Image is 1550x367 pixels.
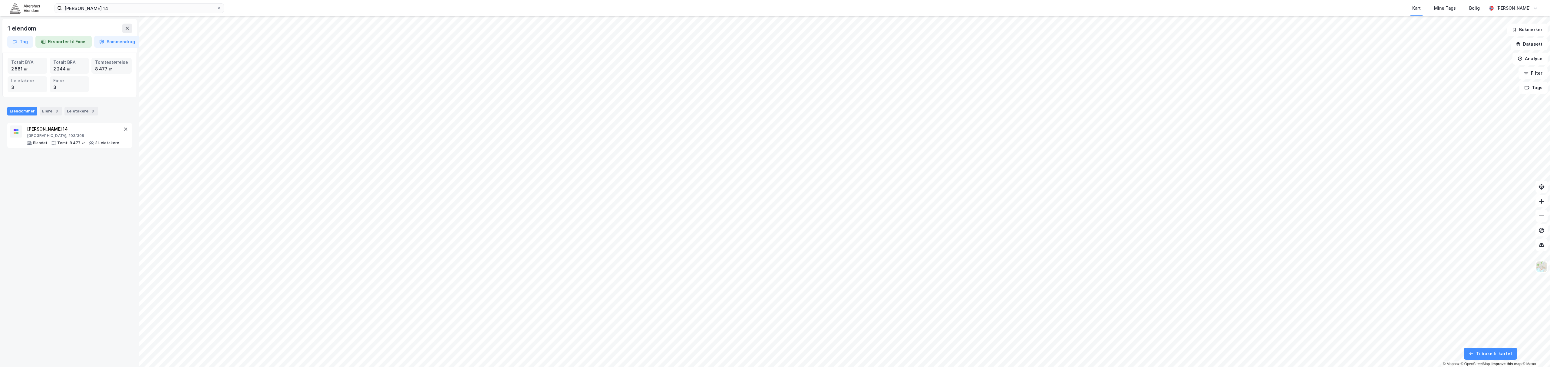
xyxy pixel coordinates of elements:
[1511,38,1548,50] button: Datasett
[1520,338,1550,367] iframe: Chat Widget
[53,84,86,91] div: 3
[1536,261,1547,272] img: Z
[1519,82,1548,94] button: Tags
[1520,338,1550,367] div: Kontrollprogram for chat
[54,108,60,114] div: 3
[1434,5,1456,12] div: Mine Tags
[95,59,128,66] div: Tomtestørrelse
[40,107,62,115] div: Eiere
[7,24,38,33] div: 1 eiendom
[1512,53,1548,65] button: Analyse
[1519,67,1548,79] button: Filter
[1443,362,1459,366] a: Mapbox
[53,77,86,84] div: Eiere
[10,3,40,13] img: akershus-eiendom-logo.9091f326c980b4bce74ccdd9f866810c.svg
[95,141,119,145] div: 3 Leietakere
[35,36,92,48] button: Eksporter til Excel
[27,133,119,138] div: [GEOGRAPHIC_DATA], 203/308
[53,59,86,66] div: Totalt BRA
[1492,362,1522,366] a: Improve this map
[1464,348,1517,360] button: Tilbake til kartet
[1469,5,1480,12] div: Bolig
[11,66,44,72] div: 2 581 ㎡
[62,4,216,13] input: Søk på adresse, matrikkel, gårdeiere, leietakere eller personer
[1412,5,1421,12] div: Kart
[7,107,37,115] div: Eiendommer
[33,141,48,145] div: Blandet
[11,77,44,84] div: Leietakere
[7,36,33,48] button: Tag
[11,59,44,66] div: Totalt BYA
[90,108,96,114] div: 3
[27,125,119,133] div: [PERSON_NAME] 14
[1461,362,1490,366] a: OpenStreetMap
[1496,5,1531,12] div: [PERSON_NAME]
[64,107,98,115] div: Leietakere
[94,36,140,48] button: Sammendrag
[53,66,86,72] div: 2 244 ㎡
[57,141,85,145] div: Tomt: 8 477 ㎡
[11,84,44,91] div: 3
[95,66,128,72] div: 8 477 ㎡
[1507,24,1548,36] button: Bokmerker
